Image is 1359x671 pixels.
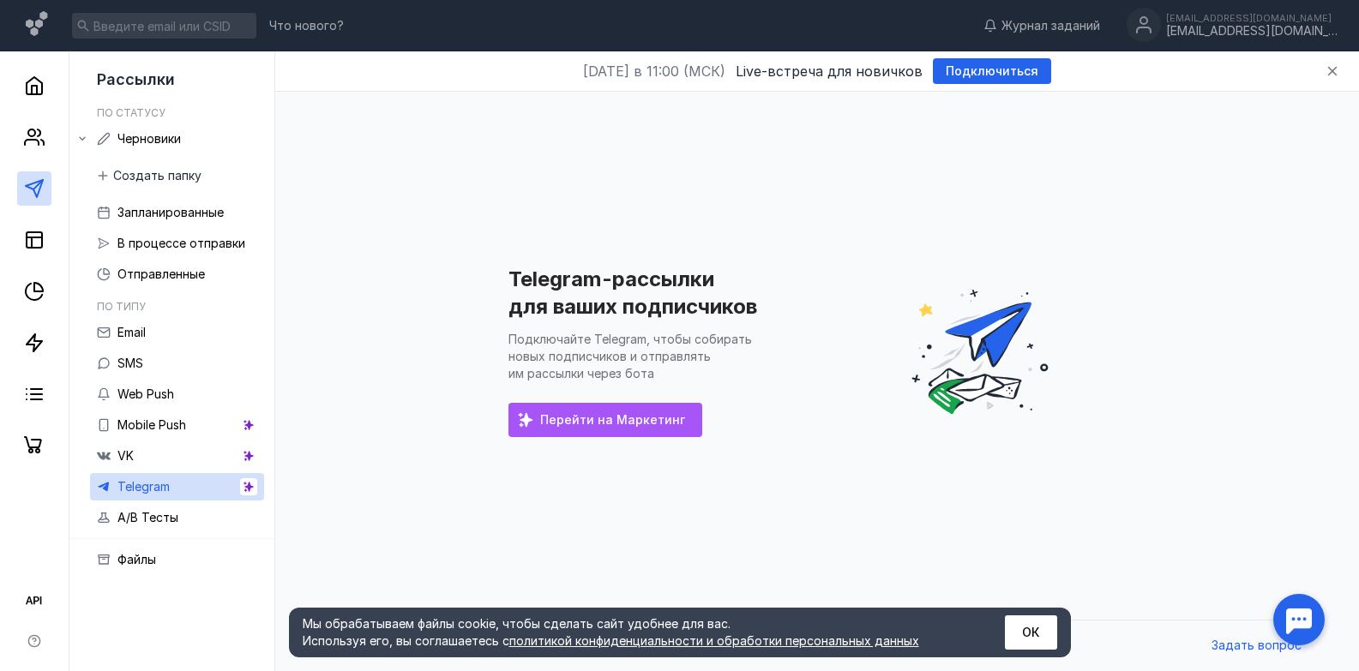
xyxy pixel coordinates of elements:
div: [EMAIL_ADDRESS][DOMAIN_NAME] [1166,13,1338,23]
a: A/B Тесты [90,504,264,531]
a: VK [90,442,264,470]
span: Live-встреча для новичков [736,61,923,81]
div: [EMAIL_ADDRESS][DOMAIN_NAME] [1166,24,1338,39]
span: Черновики [117,131,181,146]
a: Черновики [90,125,264,153]
span: Что нового? [269,20,344,32]
a: Email [90,319,264,346]
a: Что нового? [261,20,352,32]
span: Задать вопрос [1212,638,1302,653]
a: SMS [90,350,264,377]
h1: Telegram-рассылки для ваших подписчиков [508,267,757,319]
span: Web Push [117,386,174,401]
span: Журнал заданий [1001,17,1100,34]
h5: По типу [97,300,146,313]
span: Создать папку [113,169,201,183]
a: Файлы [90,546,264,573]
input: Введите email или CSID [72,13,256,39]
span: Запланированные [117,205,224,219]
span: [DATE] в 11:00 (МСК) [583,61,725,81]
span: Рассылки [97,70,175,88]
a: Telegram [90,473,264,500]
a: В процессе отправки [90,230,264,257]
a: Web Push [90,380,264,408]
span: Файлы [117,552,156,566]
a: Перейти на Маркетинг [508,403,702,437]
span: Подключиться [946,64,1038,79]
a: Запланированные [90,199,264,226]
a: политикой конфиденциальности и обработки персональных данных [509,633,919,648]
a: Mobile Push [90,411,264,439]
a: Журнал заданий [975,17,1109,34]
span: VK [117,448,134,463]
span: SMS [117,356,143,370]
span: Mobile Push [117,417,186,432]
button: Задать вопрос [1203,633,1310,659]
p: Подключайте Telegram, чтобы собирать новых подписчиков и отправлять им рассылки через бота [508,332,752,380]
span: Email [117,325,146,339]
button: Подключиться [933,58,1051,84]
div: Мы обрабатываем файлы cookie, чтобы сделать сайт удобнее для вас. Используя его, вы соглашаетесь c [303,615,963,650]
h5: По статусу [97,106,165,119]
button: ОК [1005,615,1057,650]
span: Отправленные [117,267,205,281]
span: В процессе отправки [117,236,245,250]
a: Отправленные [90,261,264,288]
button: Создать папку [90,163,210,189]
span: Перейти на Маркетинг [540,413,685,428]
span: A/B Тесты [117,510,178,524]
span: Telegram [117,479,170,494]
